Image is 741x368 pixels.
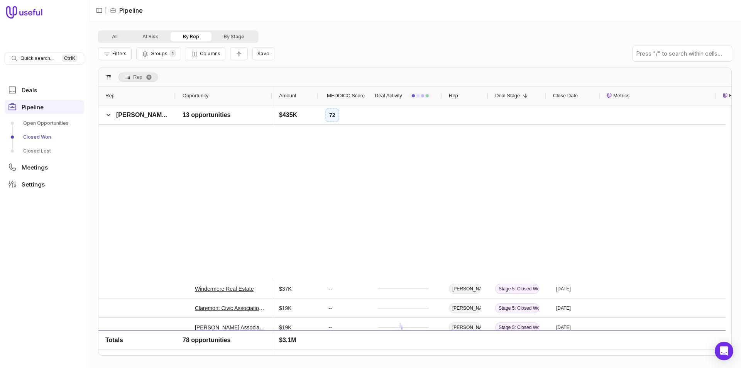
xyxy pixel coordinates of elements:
a: Open Opportunities [5,117,84,129]
li: Pipeline [110,6,143,15]
div: Row Groups [118,73,158,82]
button: By Rep [171,32,211,41]
button: Collapse all rows [230,47,248,61]
span: [PERSON_NAME] [449,303,481,313]
span: $435K [279,110,297,120]
span: Opportunity [183,91,208,100]
span: | [105,6,107,15]
span: $19K [279,323,292,332]
span: [PERSON_NAME] [449,342,481,352]
a: Claremont Civic Association Deal [195,304,265,313]
button: By Stage [211,32,257,41]
a: Closed Lost [5,145,84,157]
span: [PERSON_NAME] [449,284,481,294]
span: Filters [112,51,127,56]
span: $19K [279,304,292,313]
span: [PERSON_NAME] [116,112,168,118]
a: Meetings [5,160,84,174]
span: Quick search... [20,55,54,61]
span: Groups [151,51,167,56]
span: Stage 5: Closed Won [495,322,539,332]
span: Rep [105,91,115,100]
time: [DATE] [556,324,571,331]
div: Open Intercom Messenger [715,342,733,360]
a: Settings [5,177,84,191]
div: -- [325,341,335,353]
span: Rep [133,73,142,82]
a: Windermere Real Estate [195,284,254,293]
span: Stage 5: Closed Won [495,284,539,294]
time: [DATE] [556,305,571,311]
span: Close Date [553,91,578,100]
span: Metrics [613,91,629,100]
span: Settings [22,181,45,187]
div: -- [325,302,335,314]
button: Create a new saved view [252,47,274,60]
a: [PERSON_NAME] Association Management, LLC - New Deal [195,323,265,332]
a: Deals [5,83,84,97]
input: Press "/" to search within cells... [633,46,732,61]
button: Group Pipeline [136,47,181,60]
span: Stage 5: Closed Won [495,342,539,352]
button: Collapse sidebar [93,5,105,16]
span: Pipeline [22,104,44,110]
a: Closed Won [5,131,84,143]
span: Save [257,51,269,56]
div: Metrics [607,86,709,105]
span: [PERSON_NAME] [449,322,481,332]
span: Rep [449,91,458,100]
time: [DATE] [556,286,571,292]
time: [DATE] [556,344,571,350]
span: 1 [169,50,176,57]
span: Amount [279,91,296,100]
div: Pipeline submenu [5,117,84,157]
a: Tandem Coast Community Management - New Deal [195,342,265,351]
span: MEDDICC Score [327,91,365,100]
span: Deals [22,87,37,93]
span: $37K [279,284,292,293]
div: MEDDICC Score [325,86,358,105]
div: 72 [325,108,339,122]
button: All [100,32,130,41]
span: 13 opportunities [183,110,230,120]
span: Rep. Press ENTER to sort. Press DELETE to remove [118,73,158,82]
a: Pipeline [5,100,84,114]
button: Filter Pipeline [98,47,132,60]
span: Columns [200,51,220,56]
div: -- [325,283,335,295]
span: Meetings [22,164,48,170]
span: Stage 5: Closed Won [495,303,539,313]
span: $19K [279,342,292,351]
span: Deal Stage [495,91,520,100]
div: -- [325,321,335,334]
kbd: Ctrl K [62,54,78,62]
span: Deal Activity [375,91,402,100]
button: At Risk [130,32,171,41]
button: Columns [186,47,225,60]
